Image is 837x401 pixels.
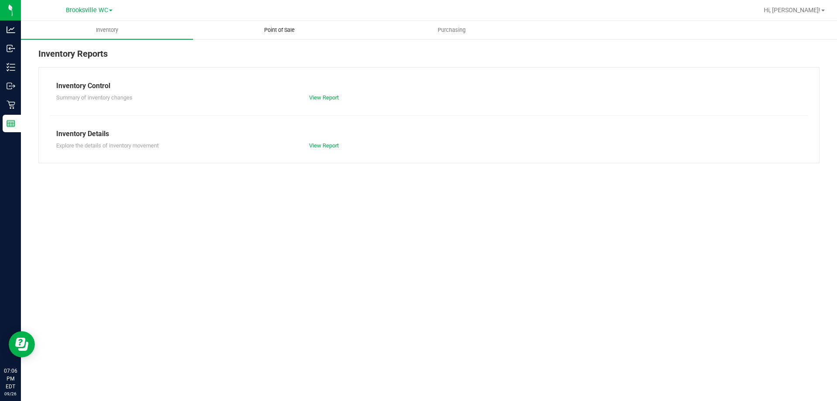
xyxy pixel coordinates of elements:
[4,391,17,397] p: 09/26
[38,47,820,67] div: Inventory Reports
[66,7,108,14] span: Brooksville WC
[7,25,15,34] inline-svg: Analytics
[309,142,339,149] a: View Report
[426,26,477,34] span: Purchasing
[21,21,193,39] a: Inventory
[84,26,130,34] span: Inventory
[309,94,339,101] a: View Report
[7,44,15,53] inline-svg: Inbound
[56,94,133,101] span: Summary of inventory changes
[56,142,159,149] span: Explore the details of inventory movement
[764,7,820,14] span: Hi, [PERSON_NAME]!
[7,119,15,128] inline-svg: Reports
[365,21,538,39] a: Purchasing
[7,100,15,109] inline-svg: Retail
[252,26,306,34] span: Point of Sale
[7,82,15,90] inline-svg: Outbound
[56,81,802,91] div: Inventory Control
[4,367,17,391] p: 07:06 PM EDT
[193,21,365,39] a: Point of Sale
[56,129,802,139] div: Inventory Details
[9,331,35,357] iframe: Resource center
[7,63,15,72] inline-svg: Inventory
